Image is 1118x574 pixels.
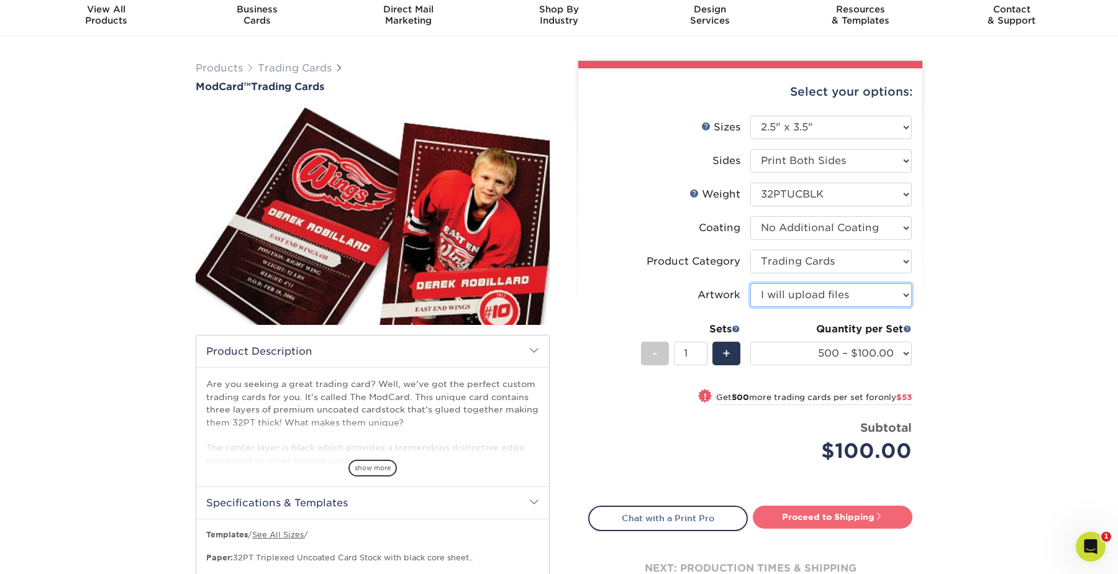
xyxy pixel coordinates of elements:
div: Quantity per Set [750,322,912,337]
div: Artwork [698,288,740,303]
div: Product Category [647,254,740,269]
div: Cards [182,4,333,26]
span: + [722,344,730,363]
div: Sides [712,153,740,168]
a: Trading Cards [258,62,332,74]
small: Get more trading cards per set for [716,393,912,405]
span: show more [348,460,397,476]
strong: Paper: [206,553,233,562]
span: ! [704,390,707,403]
b: Templates [206,530,248,539]
a: Proceed to Shipping [753,506,912,528]
img: ModCard™ 01 [196,94,550,339]
div: Weight [689,187,740,202]
h2: Specifications & Templates [196,486,549,519]
h2: Product Description [196,335,549,367]
span: ModCard™ [196,81,251,93]
div: & Templates [785,4,936,26]
a: See All Sizes [252,530,304,539]
div: Industry [484,4,635,26]
strong: 500 [732,393,749,402]
div: Select your options: [588,68,912,116]
div: Services [634,4,785,26]
span: View All [31,4,182,15]
span: 1 [1101,532,1111,542]
a: Chat with a Print Pro [588,506,748,531]
span: - [652,344,658,363]
span: Business [182,4,333,15]
span: Resources [785,4,936,15]
div: Coating [699,221,740,235]
div: & Support [936,4,1087,26]
div: Products [31,4,182,26]
span: only [878,393,912,402]
span: Direct Mail [333,4,484,15]
strong: Subtotal [860,421,912,434]
h1: Trading Cards [196,81,550,93]
a: Products [196,62,243,74]
div: Sets [641,322,740,337]
span: $53 [896,393,912,402]
div: $100.00 [760,436,912,466]
span: Shop By [484,4,635,15]
div: Marketing [333,4,484,26]
span: Contact [936,4,1087,15]
a: ModCard™Trading Cards [196,81,550,93]
p: Are you seeking a great trading card? Well, we've got the perfect custom trading cards for you. I... [206,378,539,467]
iframe: Intercom live chat [1076,532,1106,562]
span: Design [634,4,785,15]
div: Sizes [701,120,740,135]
